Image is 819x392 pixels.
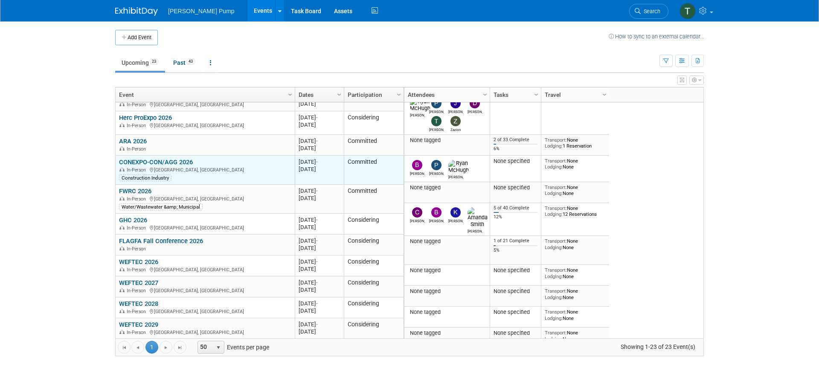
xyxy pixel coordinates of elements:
[299,321,340,328] div: [DATE]
[494,184,538,191] div: None specified
[299,265,340,273] div: [DATE]
[410,170,425,176] div: Bobby Zitzka
[119,309,125,313] img: In-Person Event
[494,137,538,143] div: 2 of 33 Complete
[316,321,318,328] span: -
[494,238,538,244] div: 1 of 21 Complete
[119,123,125,127] img: In-Person Event
[545,158,567,164] span: Transport:
[119,288,125,292] img: In-Person Event
[431,207,441,218] img: Bobby Zitzka
[119,187,151,195] a: FWRC 2026
[316,188,318,194] span: -
[316,114,318,121] span: -
[408,330,487,337] div: None tagged
[468,108,482,114] div: David Perry
[163,344,169,351] span: Go to the next page
[316,300,318,307] span: -
[408,238,487,245] div: None tagged
[160,341,172,354] a: Go to the next page
[299,286,340,293] div: [DATE]
[119,166,291,173] div: [GEOGRAPHIC_DATA], [GEOGRAPHIC_DATA]
[494,146,538,152] div: 6%
[545,244,563,250] span: Lodging:
[119,195,291,202] div: [GEOGRAPHIC_DATA], [GEOGRAPHIC_DATA]
[316,279,318,286] span: -
[134,344,141,351] span: Go to the previous page
[299,87,338,102] a: Dates
[344,135,404,156] td: Committed
[316,159,318,165] span: -
[629,4,668,19] a: Search
[545,184,567,190] span: Transport:
[533,91,540,98] span: Column Settings
[299,187,340,195] div: [DATE]
[299,244,340,252] div: [DATE]
[127,246,148,252] span: In-Person
[299,307,340,314] div: [DATE]
[448,160,469,174] img: Ryan McHugh
[410,218,425,223] div: Christopher Thompson
[119,266,291,273] div: [GEOGRAPHIC_DATA], [GEOGRAPHIC_DATA]
[119,279,158,287] a: WEFTEC 2027
[448,126,463,132] div: Zazion Hudson
[316,138,318,144] span: -
[494,214,538,220] div: 12%
[215,344,222,351] span: select
[127,102,148,107] span: In-Person
[299,137,340,145] div: [DATE]
[545,190,563,196] span: Lodging:
[299,195,340,202] div: [DATE]
[119,158,193,166] a: CONEXPO-CON/AGG 2026
[119,216,147,224] a: GHC 2026
[408,87,484,102] a: Attendees
[429,126,444,132] div: Teri Beth Perkins
[119,267,125,271] img: In-Person Event
[448,174,463,179] div: Ryan McHugh
[412,207,422,218] img: Christopher Thompson
[127,146,148,152] span: In-Person
[344,156,404,185] td: Committed
[119,122,291,129] div: [GEOGRAPHIC_DATA], [GEOGRAPHIC_DATA]
[299,100,340,107] div: [DATE]
[545,205,606,218] div: None 12 Reservations
[299,216,340,224] div: [DATE]
[545,273,563,279] span: Lodging:
[494,309,538,316] div: None specified
[408,267,487,274] div: None tagged
[448,108,463,114] div: James Copeland
[545,336,563,342] span: Lodging:
[431,116,441,126] img: Teri Beth Perkins
[545,205,567,211] span: Transport:
[545,309,606,321] div: None None
[641,8,660,15] span: Search
[119,321,158,328] a: WEFTEC 2029
[429,108,444,114] div: Patrick Champagne
[119,174,171,181] div: Construction Industry
[299,328,340,335] div: [DATE]
[494,288,538,295] div: None specified
[119,114,172,122] a: Herc ProExpo 2026
[198,341,212,353] span: 50
[344,318,404,339] td: Considering
[336,91,343,98] span: Column Settings
[316,217,318,223] span: -
[680,3,696,19] img: Teri Beth Perkins
[127,167,148,173] span: In-Person
[545,238,606,250] div: None None
[609,33,704,40] a: How to sync to an external calendar...
[145,341,158,354] span: 1
[186,58,195,65] span: 43
[494,158,538,165] div: None specified
[119,101,291,108] div: [GEOGRAPHIC_DATA], [GEOGRAPHIC_DATA]
[545,294,563,300] span: Lodging:
[119,137,147,145] a: ARA 2026
[119,258,158,266] a: WEFTEC 2026
[545,143,563,149] span: Lodging:
[119,246,125,250] img: In-Person Event
[431,160,441,170] img: Patrick Champagne
[119,225,125,229] img: In-Person Event
[168,8,235,15] span: [PERSON_NAME] Pump
[119,87,289,102] a: Event
[494,267,538,274] div: None specified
